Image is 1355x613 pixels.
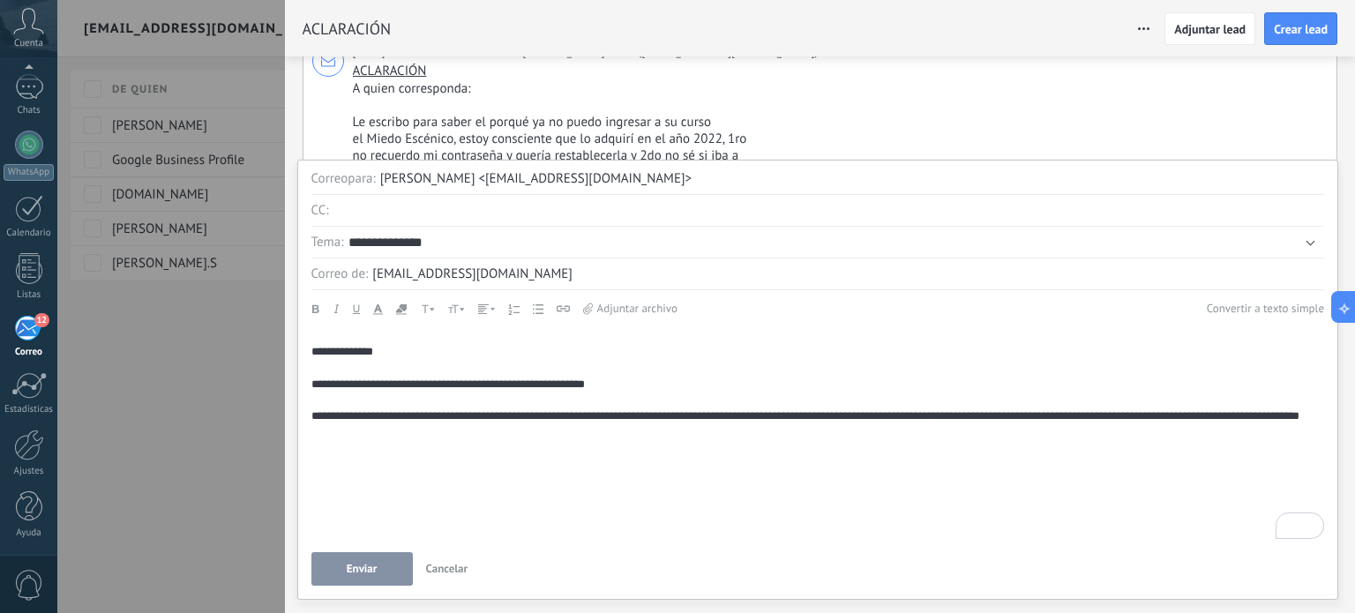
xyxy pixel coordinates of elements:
[353,80,1323,315] div: A quien corresponda: Le escribo para saber el porqué ya no puedo ingresar a su curso el Miedo Esc...
[311,234,344,251] div: Tema:
[1274,23,1328,35] span: Crear lead
[4,289,55,301] div: Listas
[347,563,378,575] span: Enviar
[426,561,468,576] span: Cancelar
[353,299,360,318] button: Subrayado
[4,164,54,181] div: WhatsApp
[4,105,55,116] div: Chats
[311,552,413,586] button: Enviar
[583,299,677,318] label: Adjunto
[557,305,570,312] span: Adjuntar
[4,466,55,477] div: Ajustes
[533,299,543,318] button: Lista marcada
[4,527,55,539] div: Ayuda
[396,304,407,315] span: Color de relleno
[303,11,392,47] h2: ACLARACIÓN
[14,38,43,49] span: Cuenta
[333,299,340,318] button: Cursiva
[373,303,383,315] span: Color de fuente
[1207,299,1324,318] button: Convertir a texto simple
[380,163,1324,195] div: [PERSON_NAME] <[EMAIL_ADDRESS][DOMAIN_NAME]>
[372,170,375,188] div: :
[4,404,55,415] div: Estadísticas
[311,202,329,220] div: CC:
[4,347,55,358] div: Correo
[1164,12,1255,46] button: Adjuntar lead
[1264,12,1337,46] button: Crear lead
[419,552,475,586] button: Cancelar
[311,327,1324,539] div: To enrich screen reader interactions, please activate Accessibility in Grammarly extension settings
[4,228,55,239] div: Calendario
[478,304,495,314] span: Alineación
[311,265,369,283] div: Correo de:
[311,299,319,318] button: Negrita
[353,63,427,79] span: ACLARACIÓN
[348,170,375,188] div: para
[1174,23,1246,35] span: Adjuntar lead
[508,299,520,318] button: Lista numerada
[448,303,465,315] span: Tamaño de fuente
[372,265,573,282] span: [EMAIL_ADDRESS][DOMAIN_NAME]
[34,313,49,327] span: 12
[420,303,435,315] span: Letra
